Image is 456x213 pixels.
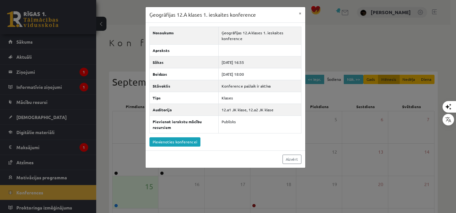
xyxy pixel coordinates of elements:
th: Tips [149,92,218,104]
button: × [295,7,305,19]
td: [DATE] 18:00 [218,68,301,80]
th: Beidzas [149,68,218,80]
h3: Ģeogrāfijas 12.A klases 1. ieskaites konference [149,11,256,19]
th: Sākas [149,56,218,68]
td: [DATE] 16:55 [218,56,301,68]
td: Konference pašlaik ir aktīva [218,80,301,92]
td: Publisks [218,115,301,133]
a: Pievienoties konferencei [149,137,200,147]
a: Aizvērt [283,155,301,164]
th: Pievienot ierakstu mācību resursiem [149,115,218,133]
th: Apraksts [149,44,218,56]
th: Nosaukums [149,27,218,44]
td: Ģeogrāfijas 12.A klases 1. ieskaites konference [218,27,301,44]
td: 12.a1 JK klase, 12.a2 JK klase [218,104,301,115]
td: Klases [218,92,301,104]
th: Stāvoklis [149,80,218,92]
th: Auditorija [149,104,218,115]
